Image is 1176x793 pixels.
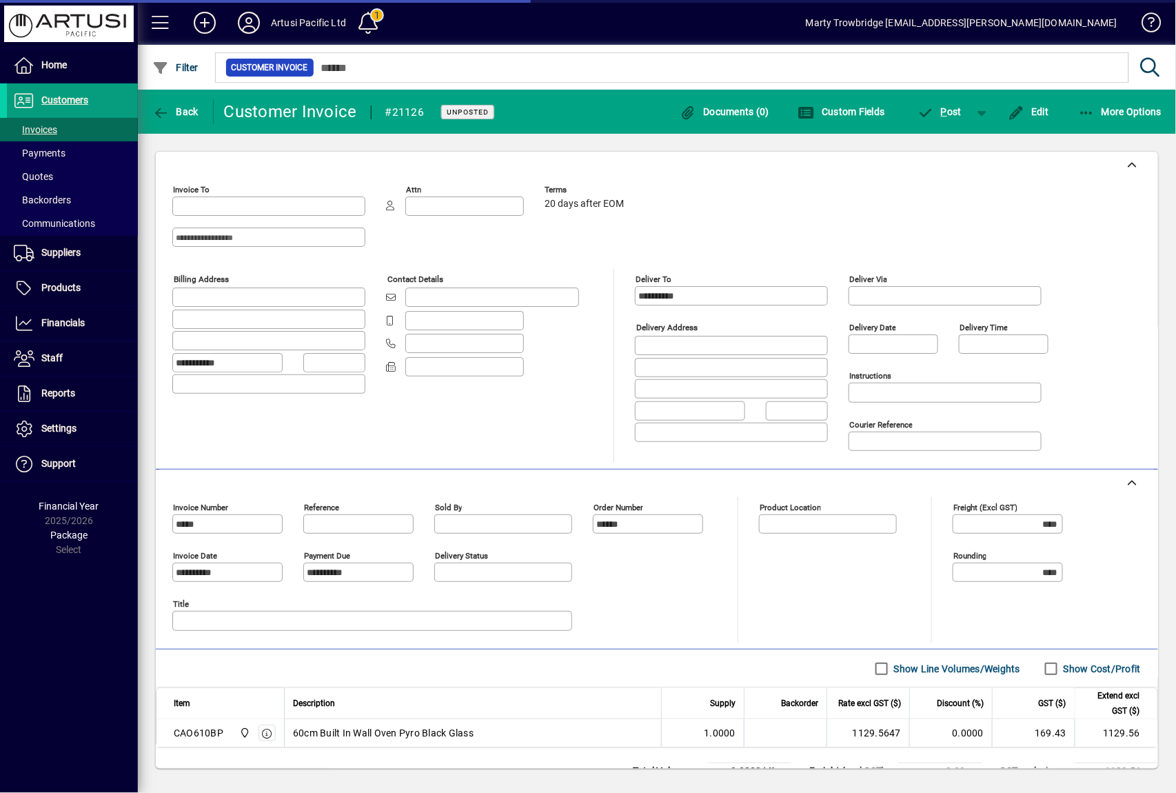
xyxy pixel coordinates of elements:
[918,106,962,117] span: ost
[271,12,346,34] div: Artusi Pacific Ltd
[41,388,75,399] span: Reports
[992,719,1075,747] td: 169.43
[173,599,189,609] mat-label: Title
[1004,99,1053,124] button: Edit
[941,106,947,117] span: P
[41,423,77,434] span: Settings
[173,185,210,194] mat-label: Invoice To
[406,185,421,194] mat-label: Attn
[909,719,992,747] td: 0.0000
[806,12,1117,34] div: Marty Trowbridge [EMAIL_ADDRESS][PERSON_NAME][DOMAIN_NAME]
[676,99,773,124] button: Documents (0)
[7,447,138,481] a: Support
[41,247,81,258] span: Suppliers
[1075,763,1158,780] td: 1129.56
[594,503,643,512] mat-label: Order number
[227,10,271,35] button: Profile
[7,212,138,235] a: Communications
[7,341,138,376] a: Staff
[1008,106,1049,117] span: Edit
[953,503,1017,512] mat-label: Freight (excl GST)
[1075,719,1157,747] td: 1129.56
[7,236,138,270] a: Suppliers
[838,696,901,711] span: Rate excl GST ($)
[710,696,736,711] span: Supply
[7,188,138,212] a: Backorders
[236,725,252,741] span: Main Warehouse
[849,323,896,332] mat-label: Delivery date
[304,551,350,561] mat-label: Payment due
[41,94,88,106] span: Customers
[953,551,986,561] mat-label: Rounding
[802,763,899,780] td: Freight (excl GST)
[174,696,190,711] span: Item
[937,696,984,711] span: Discount (%)
[704,726,736,740] span: 1.0000
[781,696,818,711] span: Backorder
[304,503,339,512] mat-label: Reference
[183,10,227,35] button: Add
[14,124,57,135] span: Invoices
[14,171,53,182] span: Quotes
[14,218,95,229] span: Communications
[149,99,202,124] button: Back
[14,148,65,159] span: Payments
[152,106,199,117] span: Back
[7,412,138,446] a: Settings
[1061,662,1141,676] label: Show Cost/Profit
[41,317,85,328] span: Financials
[173,503,228,512] mat-label: Invoice number
[435,551,488,561] mat-label: Delivery status
[636,274,671,284] mat-label: Deliver To
[891,662,1020,676] label: Show Line Volumes/Weights
[232,61,308,74] span: Customer Invoice
[545,185,627,194] span: Terms
[41,282,81,293] span: Products
[7,165,138,188] a: Quotes
[849,371,891,381] mat-label: Instructions
[7,377,138,411] a: Reports
[7,306,138,341] a: Financials
[138,99,214,124] app-page-header-button: Back
[447,108,489,117] span: Unposted
[760,503,821,512] mat-label: Product location
[152,62,199,73] span: Filter
[149,55,202,80] button: Filter
[173,551,217,561] mat-label: Invoice date
[1075,99,1166,124] button: More Options
[50,530,88,541] span: Package
[849,274,887,284] mat-label: Deliver via
[709,763,791,780] td: 0.0000 M³
[835,726,901,740] div: 1129.5647
[41,458,76,469] span: Support
[993,763,1075,780] td: GST exclusive
[293,696,335,711] span: Description
[1131,3,1159,48] a: Knowledge Base
[1078,106,1162,117] span: More Options
[960,323,1008,332] mat-label: Delivery time
[7,271,138,305] a: Products
[41,59,67,70] span: Home
[293,726,474,740] span: 60cm Built In Wall Oven Pyro Black Glass
[795,99,889,124] button: Custom Fields
[849,420,913,430] mat-label: Courier Reference
[7,118,138,141] a: Invoices
[680,106,769,117] span: Documents (0)
[14,194,71,205] span: Backorders
[1084,688,1140,719] span: Extend excl GST ($)
[41,352,63,363] span: Staff
[224,101,357,123] div: Customer Invoice
[174,726,223,740] div: CAO610BP
[7,141,138,165] a: Payments
[911,99,969,124] button: Post
[798,106,885,117] span: Custom Fields
[39,501,99,512] span: Financial Year
[385,101,425,123] div: #21126
[626,763,709,780] td: Total Volume
[1039,696,1066,711] span: GST ($)
[7,48,138,83] a: Home
[435,503,462,512] mat-label: Sold by
[899,763,982,780] td: 0.00
[545,199,624,210] span: 20 days after EOM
